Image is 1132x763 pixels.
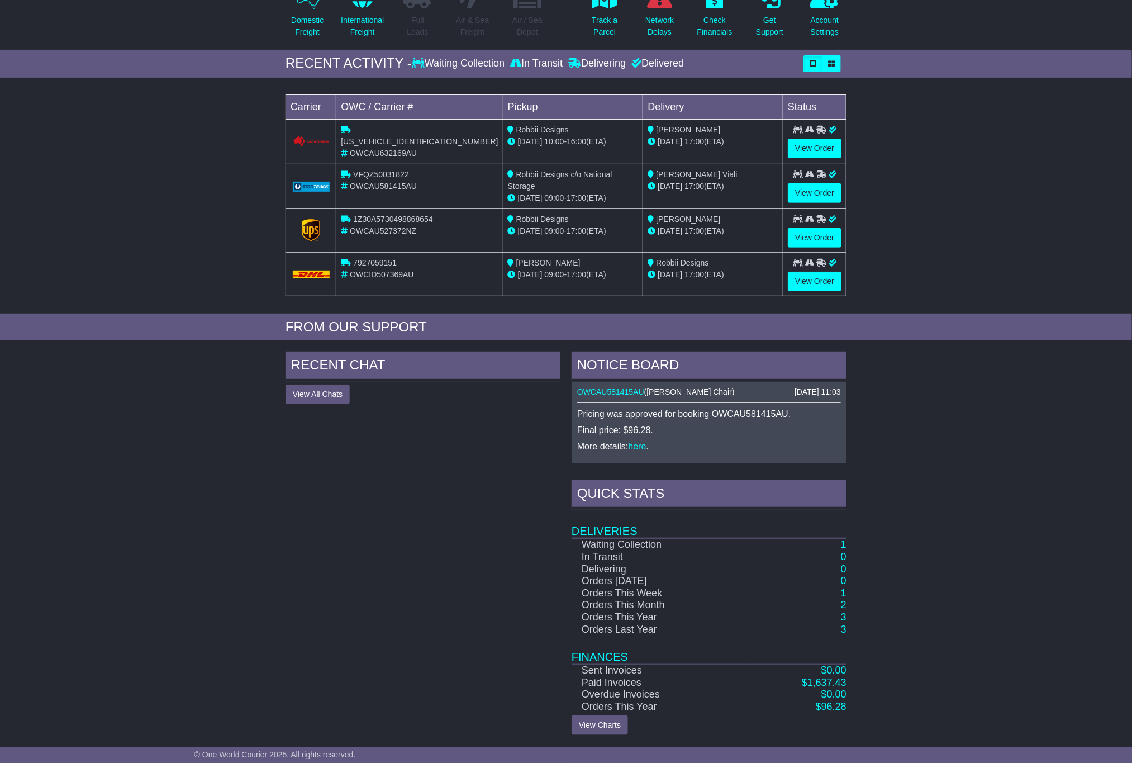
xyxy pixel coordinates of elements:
span: 0.00 [827,689,846,700]
p: Pricing was approved for booking OWCAU581415AU. [577,409,841,419]
span: Robbii Designs [516,215,569,224]
td: Orders This Month [572,599,745,612]
div: Waiting Collection [412,58,507,70]
span: 7927059151 [353,258,397,267]
span: [PERSON_NAME] [656,215,720,224]
a: 0 [841,563,846,575]
div: Delivered [629,58,684,70]
span: Robbii Designs c/o National Storage [508,170,612,191]
td: Deliveries [572,510,846,538]
a: $1,637.43 [802,677,846,688]
span: 1Z30A5730498868654 [353,215,432,224]
span: 17:00 [684,182,704,191]
p: Air & Sea Freight [456,15,489,38]
a: $96.28 [816,701,846,712]
span: 17:00 [684,137,704,146]
span: [PERSON_NAME] Chair [647,387,732,396]
td: Status [783,94,846,119]
span: 17:00 [567,226,586,235]
span: 96.28 [821,701,846,712]
a: View Order [788,272,841,291]
td: Sent Invoices [572,664,745,677]
span: OWCAU581415AU [350,182,417,191]
div: - (ETA) [508,269,639,281]
div: RECENT CHAT [286,352,560,382]
td: Overdue Invoices [572,689,745,701]
span: [DATE] [658,137,682,146]
td: Paid Invoices [572,677,745,689]
span: [PERSON_NAME] [516,258,581,267]
p: Network Delays [645,15,674,38]
td: OWC / Carrier # [336,94,503,119]
a: 0 [841,575,846,586]
div: [DATE] 11:03 [795,387,841,397]
span: 09:00 [545,226,564,235]
a: $0.00 [821,665,846,676]
td: Orders This Year [572,701,745,713]
div: (ETA) [648,269,778,281]
div: RECENT ACTIVITY - [286,55,412,72]
a: $0.00 [821,689,846,700]
span: 17:00 [684,270,704,279]
td: Delivery [643,94,783,119]
td: Orders This Week [572,587,745,600]
span: [DATE] [518,270,543,279]
img: Couriers_Please.png [293,136,330,148]
a: 3 [841,612,846,623]
span: [PERSON_NAME] Viali [656,170,737,179]
p: Air / Sea Depot [512,15,543,38]
a: 1 [841,539,846,550]
span: Robbii Designs [656,258,708,267]
span: OWCAU527372NZ [350,226,416,235]
span: [DATE] [658,226,682,235]
td: Pickup [503,94,643,119]
span: 1,637.43 [807,677,846,688]
span: 10:00 [545,137,564,146]
span: 09:00 [545,193,564,202]
div: - (ETA) [508,192,639,204]
span: [DATE] [518,226,543,235]
div: Delivering [565,58,629,70]
a: View Order [788,228,841,248]
div: (ETA) [648,181,778,192]
a: View Charts [572,715,628,735]
span: [DATE] [658,182,682,191]
a: 3 [841,624,846,635]
p: More details: . [577,441,841,452]
div: - (ETA) [508,225,639,237]
span: OWCAU632169AU [350,149,417,158]
p: Get Support [756,15,783,38]
div: NOTICE BOARD [572,352,846,382]
span: [DATE] [658,270,682,279]
td: In Transit [572,551,745,563]
p: Final price: $96.28. [577,425,841,435]
div: Quick Stats [572,480,846,510]
p: International Freight [341,15,384,38]
p: Check Financials [697,15,733,38]
div: FROM OUR SUPPORT [286,319,846,335]
div: (ETA) [648,225,778,237]
td: Carrier [286,94,336,119]
p: Account Settings [811,15,839,38]
a: 2 [841,599,846,610]
td: Orders [DATE] [572,575,745,587]
a: View Order [788,183,841,203]
img: GetCarrierServiceLogo [293,182,330,192]
td: Finances [572,636,846,664]
span: VFQZ50031822 [353,170,409,179]
span: [US_VEHICLE_IDENTIFICATION_NUMBER] [341,137,498,146]
span: 17:00 [684,226,704,235]
button: View All Chats [286,385,350,404]
a: View Order [788,139,841,158]
span: 09:00 [545,270,564,279]
td: Delivering [572,563,745,576]
div: (ETA) [648,136,778,148]
span: [PERSON_NAME] [656,125,720,134]
span: Robbii Designs [516,125,569,134]
td: Waiting Collection [572,538,745,551]
span: [DATE] [518,137,543,146]
a: here [629,442,646,451]
div: In Transit [507,58,565,70]
a: 1 [841,587,846,599]
a: OWCAU581415AU [577,387,644,396]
